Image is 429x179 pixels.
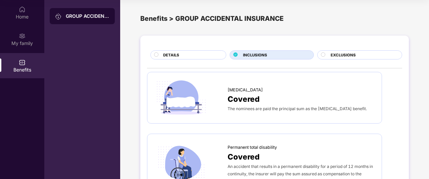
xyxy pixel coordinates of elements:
span: [MEDICAL_DATA] [228,87,263,93]
span: EXCLUSIONS [331,52,356,58]
img: svg+xml;base64,PHN2ZyB3aWR0aD0iMjAiIGhlaWdodD0iMjAiIHZpZXdCb3g9IjAgMCAyMCAyMCIgZmlsbD0ibm9uZSIgeG... [19,33,26,39]
span: The nominees are paid the principal sum as the [MEDICAL_DATA] benefit. [228,106,367,111]
div: GROUP ACCIDENTAL INSURANCE [66,13,109,19]
span: Permanent total disability [228,144,277,151]
span: Covered [228,151,259,163]
span: Covered [228,93,259,105]
img: svg+xml;base64,PHN2ZyBpZD0iQmVuZWZpdHMiIHhtbG5zPSJodHRwOi8vd3d3LnczLm9yZy8yMDAwL3N2ZyIgd2lkdGg9Ij... [19,59,26,66]
img: svg+xml;base64,PHN2ZyB3aWR0aD0iMjAiIGhlaWdodD0iMjAiIHZpZXdCb3g9IjAgMCAyMCAyMCIgZmlsbD0ibm9uZSIgeG... [55,13,62,20]
span: DETAILS [163,52,179,58]
span: INCLUSIONS [243,52,267,58]
div: Benefits > GROUP ACCIDENTAL INSURANCE [140,13,409,24]
img: icon [154,79,208,117]
img: svg+xml;base64,PHN2ZyBpZD0iSG9tZSIgeG1sbnM9Imh0dHA6Ly93d3cudzMub3JnLzIwMDAvc3ZnIiB3aWR0aD0iMjAiIG... [19,6,26,13]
